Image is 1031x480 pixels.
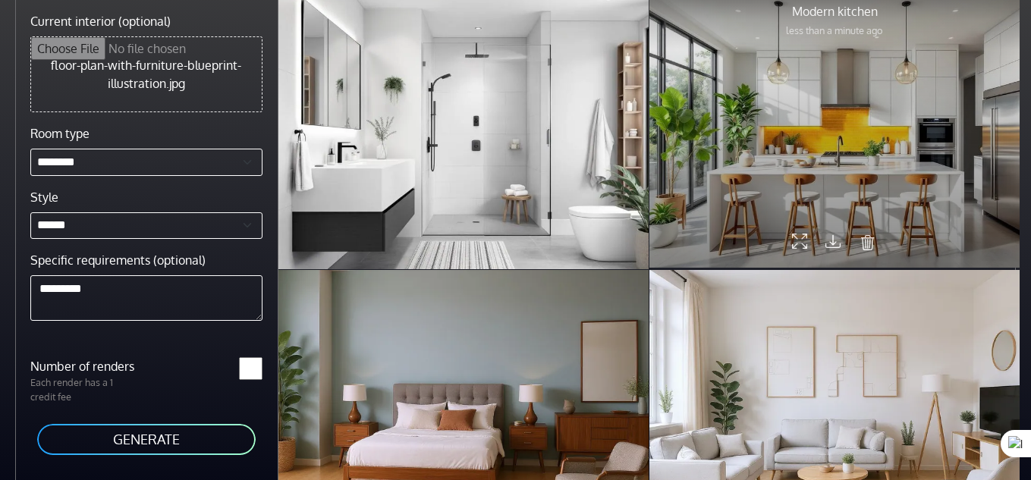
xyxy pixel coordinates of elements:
p: less than a minute ago [786,24,883,38]
p: Each render has a 1 credit fee [21,375,146,404]
label: Number of renders [21,357,146,375]
label: Specific requirements (optional) [30,251,206,269]
label: Style [30,188,58,206]
label: Current interior (optional) [30,12,171,30]
button: GENERATE [36,422,257,456]
label: Room type [30,124,90,143]
p: Modern kitchen [786,2,883,20]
